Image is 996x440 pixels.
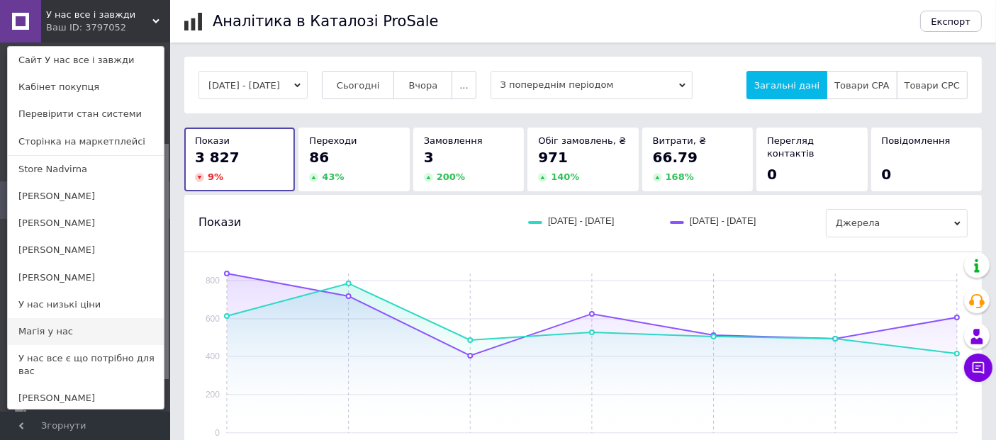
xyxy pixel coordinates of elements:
[666,171,694,182] span: 168 %
[882,166,892,183] span: 0
[8,318,164,345] a: Магія у нас
[8,345,164,385] a: У нас все є що потрібно для вас
[8,101,164,128] a: Перевірити стан системи
[206,390,220,400] text: 200
[322,171,344,182] span: 43 %
[964,354,992,382] button: Чат з покупцем
[754,80,819,91] span: Загальні дані
[920,11,983,32] button: Експорт
[827,71,897,99] button: Товари CPA
[309,135,357,146] span: Переходи
[8,291,164,318] a: У нас низькі ціни
[551,171,579,182] span: 140 %
[206,276,220,286] text: 800
[208,171,223,182] span: 9 %
[767,135,815,159] span: Перегляд контактів
[337,80,380,91] span: Сьогодні
[8,264,164,291] a: [PERSON_NAME]
[195,135,230,146] span: Покази
[653,149,698,166] span: 66.79
[905,80,960,91] span: Товари CPC
[322,71,395,99] button: Сьогодні
[8,210,164,237] a: [PERSON_NAME]
[206,314,220,324] text: 600
[408,80,437,91] span: Вчора
[8,156,164,183] a: Store Nadvirna
[437,171,465,182] span: 200 %
[206,351,220,361] text: 400
[452,71,476,99] button: ...
[826,209,968,237] span: Джерела
[538,149,568,166] span: 971
[424,149,434,166] span: 3
[309,149,329,166] span: 86
[8,74,164,101] a: Кабінет покупця
[834,80,889,91] span: Товари CPA
[41,397,131,422] span: Гаманець компанії
[767,166,777,183] span: 0
[538,135,626,146] span: Обіг замовлень, ₴
[8,47,164,74] a: Сайт У нас все і завжди
[198,71,308,99] button: [DATE] - [DATE]
[424,135,483,146] span: Замовлення
[393,71,452,99] button: Вчора
[46,9,152,21] span: У нас все і завжди
[8,128,164,155] a: Сторінка на маркетплейсі
[8,183,164,210] a: [PERSON_NAME]
[213,13,438,30] h1: Аналітика в Каталозі ProSale
[882,135,951,146] span: Повідомлення
[8,237,164,264] a: [PERSON_NAME]
[897,71,968,99] button: Товари CPC
[46,21,106,34] div: Ваш ID: 3797052
[195,149,240,166] span: 3 827
[215,428,220,438] text: 0
[198,215,241,230] span: Покази
[491,71,693,99] span: З попереднім періодом
[459,80,468,91] span: ...
[931,16,971,27] span: Експорт
[8,385,164,412] a: [PERSON_NAME]
[746,71,827,99] button: Загальні дані
[653,135,707,146] span: Витрати, ₴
